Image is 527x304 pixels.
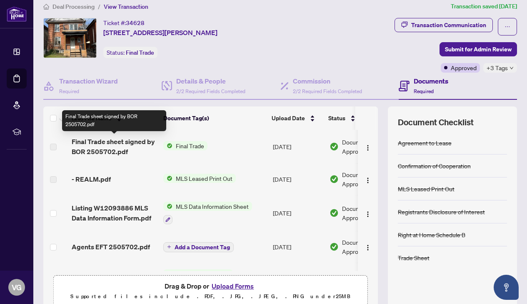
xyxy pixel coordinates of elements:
[59,88,79,94] span: Required
[163,269,233,292] button: Status IconAgreement to Lease
[268,106,325,130] th: Upload Date
[361,206,375,220] button: Logo
[398,253,430,262] div: Trade Sheet
[104,3,148,10] span: View Transaction
[330,175,339,184] img: Document Status
[163,269,172,279] img: Status Icon
[487,63,508,73] span: +3 Tags
[72,242,150,252] span: Agents EFT 2505702.pdf
[103,28,217,38] span: [STREET_ADDRESS][PERSON_NAME]
[7,6,27,22] img: logo
[293,88,362,94] span: 2/2 Required Fields Completed
[510,66,514,70] span: down
[494,275,519,300] button: Open asap
[365,177,371,184] img: Logo
[342,204,394,222] span: Document Approved
[451,2,517,11] article: Transaction saved [DATE]
[59,76,118,86] h4: Transaction Wizard
[165,281,256,291] span: Drag & Drop or
[175,244,230,250] span: Add a Document Tag
[398,184,455,193] div: MLS Leased Print Out
[270,231,326,263] td: [DATE]
[342,170,394,188] span: Document Approved
[172,202,252,211] span: MLS Data Information Sheet
[361,172,375,186] button: Logo
[62,110,166,131] div: Final Trade sheet signed by BOR 2505702.pdf
[330,208,339,218] img: Document Status
[98,2,100,11] li: /
[163,141,172,150] img: Status Icon
[325,106,396,130] th: Status
[398,138,452,147] div: Agreement to Lease
[365,244,371,251] img: Logo
[172,141,207,150] span: Final Trade
[330,142,339,151] img: Document Status
[328,114,345,123] span: Status
[270,130,326,163] td: [DATE]
[72,271,157,291] span: [PERSON_NAME] copy 3.pdf
[163,242,234,252] button: Add a Document Tag
[398,117,474,128] span: Document Checklist
[209,281,256,291] button: Upload Forms
[176,76,245,86] h4: Details & People
[395,18,493,32] button: Transaction Communication
[270,195,326,231] td: [DATE]
[445,43,512,56] span: Submit for Admin Review
[167,245,171,249] span: plus
[365,211,371,218] img: Logo
[505,24,510,30] span: ellipsis
[411,18,486,32] div: Transaction Communication
[176,88,245,94] span: 2/2 Required Fields Completed
[440,42,517,56] button: Submit for Admin Review
[365,144,371,151] img: Logo
[72,174,111,184] span: - REALM.pdf
[126,49,154,56] span: Final Trade
[103,18,145,28] div: Ticket #:
[43,4,49,10] span: home
[342,137,394,156] span: Document Approved
[172,174,236,183] span: MLS Leased Print Out
[330,242,339,251] img: Document Status
[163,174,236,183] button: Status IconMLS Leased Print Out
[414,88,434,94] span: Required
[270,163,326,195] td: [DATE]
[361,240,375,253] button: Logo
[451,63,477,72] span: Approved
[163,141,207,150] button: Status IconFinal Trade
[398,230,465,239] div: Right at Home Schedule B
[103,47,157,58] div: Status:
[398,161,471,170] div: Confirmation of Cooperation
[272,114,305,123] span: Upload Date
[293,76,362,86] h4: Commission
[398,207,485,216] div: Registrants Disclosure of Interest
[414,76,448,86] h4: Documents
[68,106,160,130] th: (15) File Name
[59,291,362,301] p: Supported files include .PDF, .JPG, .JPEG, .PNG under 25 MB
[342,238,394,256] span: Document Approved
[72,203,157,223] span: Listing W12093886 MLS Data Information Form.pdf
[361,140,375,153] button: Logo
[172,269,233,279] span: Agreement to Lease
[163,202,172,211] img: Status Icon
[12,281,22,293] span: VG
[270,263,326,299] td: [DATE]
[126,19,145,27] span: 34628
[163,174,172,183] img: Status Icon
[163,202,252,224] button: Status IconMLS Data Information Sheet
[44,18,96,58] img: IMG-W12093886_1.jpg
[160,106,268,130] th: Document Tag(s)
[52,3,95,10] span: Deal Processing
[163,241,234,252] button: Add a Document Tag
[72,137,157,157] span: Final Trade sheet signed by BOR 2505702.pdf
